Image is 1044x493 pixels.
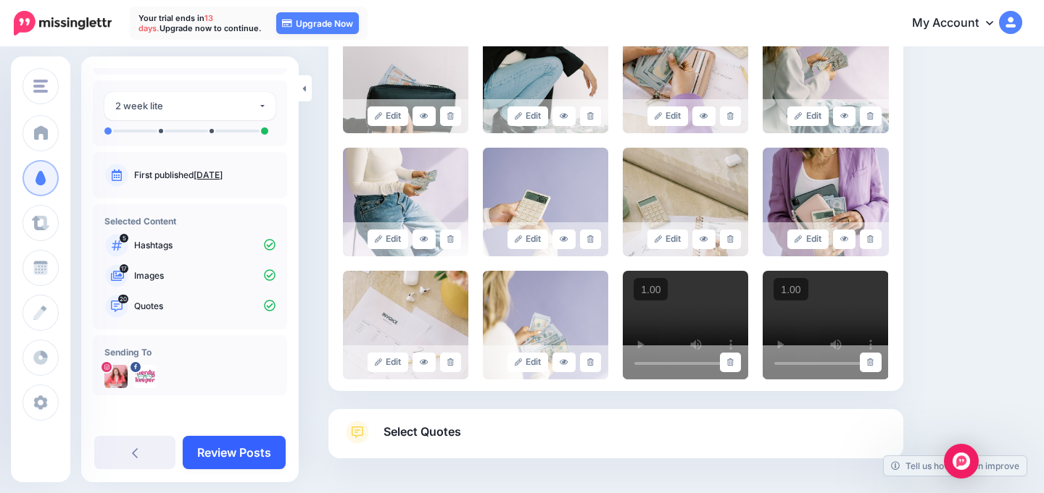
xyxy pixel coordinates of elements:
h4: Selected Content [104,216,275,227]
img: LFBLAIZSJ1FIP6AN5FTYM2DGUTCEN77M_large.jpg [763,25,888,133]
a: [DATE] [194,169,223,180]
img: IT07A82B0F7E8HOYBMRY8GP3ZVTJY8T1_large.jpg [483,271,608,379]
img: 9ZDJBHI6BG4MLMEGZRFIJ3T58AHWL49X_large.jpg [483,25,608,133]
a: My Account [898,6,1022,41]
img: Missinglettr [14,11,112,35]
a: Edit [787,106,829,126]
a: Edit [507,106,549,126]
img: menu.png [33,80,48,93]
p: Quotes [134,300,275,313]
button: 2 week lite [104,92,275,120]
span: Select Quotes [384,422,461,442]
img: 2JFMENPPDBMSJ2SUPKUNSDNH42P7Q6H8_large.jpg [343,148,468,256]
a: Tell us how we can improve [884,456,1027,476]
span: 5 [120,234,128,243]
img: OZ1BDMODLC7PV5Z3WENCKSVFO39DAGQ3_large.jpg [623,25,748,133]
a: Edit [368,353,409,372]
a: Edit [787,229,829,249]
p: Images [134,269,275,282]
img: 323700076_1142464679741523_1162919040466671071_n-bsa154794.jpg [104,365,128,388]
span: 13 days. [138,13,213,33]
img: V4AM7WDJ4BD0QK7G1LSIHRW076W9M85R_large.jpg [343,25,468,133]
div: 2 week lite [115,98,258,114]
span: 20 [118,295,128,303]
a: Edit [647,106,689,126]
a: Edit [647,229,689,249]
div: Open Intercom Messenger [944,444,979,479]
h4: Sending To [104,347,275,358]
img: 323403746_853955792560997_4262239634861055547_n-bsa154789.jpg [133,365,157,388]
img: IBP7196BS6OI8W26KMWIMZ84WET6NC7F_large.jpg [763,148,888,256]
img: JJEUQNGK70P2G82OK3FS9M8BIJPKHRVE_large.jpg [343,271,468,379]
p: First published [134,169,275,182]
a: Edit [507,353,549,372]
a: Edit [507,229,549,249]
a: Select Quotes [343,421,889,458]
img: EY3QNEWYE47R9W79WBGZLEQWG9N8O7FA_large.jpg [483,148,608,256]
a: Upgrade Now [276,12,359,34]
span: 17 [120,264,128,273]
img: 5BPR4P6628027E4XY3OU5Q7EHC6ZRR2L_large.jpg [623,148,748,256]
p: Hashtags [134,239,275,252]
a: Edit [368,229,409,249]
a: Edit [368,106,409,126]
p: Your trial ends in Upgrade now to continue. [138,13,262,33]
